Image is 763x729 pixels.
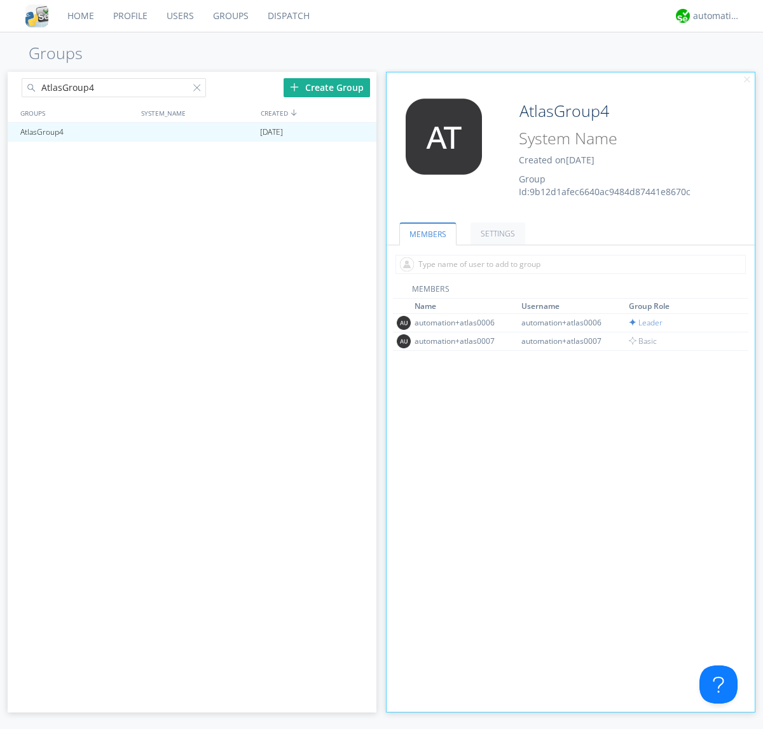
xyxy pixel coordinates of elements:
[17,104,135,122] div: GROUPS
[629,336,657,346] span: Basic
[413,299,520,314] th: Toggle SortBy
[17,123,136,142] div: AtlasGroup4
[399,222,457,245] a: MEMBERS
[521,336,617,346] div: automation+atlas0007
[514,126,720,151] input: System Name
[25,4,48,27] img: cddb5a64eb264b2086981ab96f4c1ba7
[519,299,627,314] th: Toggle SortBy
[8,123,376,142] a: AtlasGroup4[DATE]
[415,317,510,328] div: automation+atlas0006
[514,99,720,124] input: Group Name
[693,10,741,22] div: automation+atlas
[699,665,738,704] iframe: Toggle Customer Support
[743,76,752,85] img: cancel.svg
[396,99,491,175] img: 373638.png
[138,104,258,122] div: SYSTEM_NAME
[519,154,595,166] span: Created on
[290,83,299,92] img: plus.svg
[471,222,525,245] a: SETTINGS
[519,173,691,198] span: Group Id: 9b12d1afec6640ac9484d87441e8670c
[395,255,746,274] input: Type name of user to add to group
[629,317,663,328] span: Leader
[397,334,411,348] img: 373638.png
[676,9,690,23] img: d2d01cd9b4174d08988066c6d424eccd
[258,104,378,122] div: CREATED
[415,336,510,346] div: automation+atlas0007
[393,283,749,299] div: MEMBERS
[566,154,595,166] span: [DATE]
[521,317,617,328] div: automation+atlas0006
[284,78,370,97] div: Create Group
[22,78,206,97] input: Search groups
[397,316,411,330] img: 373638.png
[260,123,283,142] span: [DATE]
[627,299,734,314] th: Toggle SortBy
